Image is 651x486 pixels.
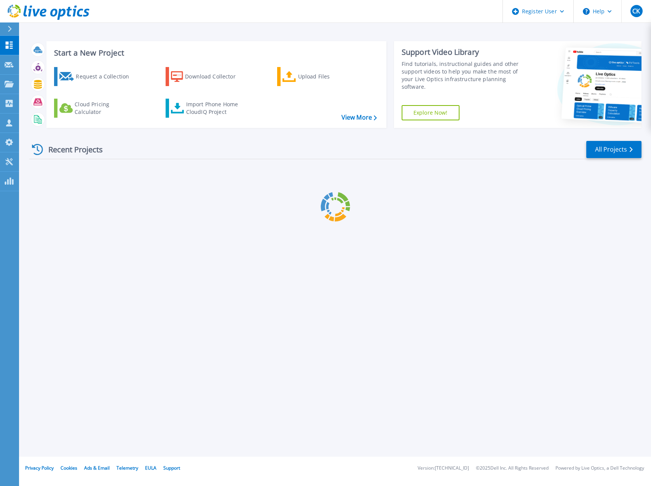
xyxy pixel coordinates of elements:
[29,140,113,159] div: Recent Projects
[186,101,246,116] div: Import Phone Home CloudIQ Project
[418,466,469,471] li: Version: [TECHNICAL_ID]
[61,465,77,471] a: Cookies
[25,465,54,471] a: Privacy Policy
[145,465,156,471] a: EULA
[163,465,180,471] a: Support
[166,67,251,86] a: Download Collector
[54,67,139,86] a: Request a Collection
[632,8,640,14] span: CK
[75,101,136,116] div: Cloud Pricing Calculator
[402,60,527,91] div: Find tutorials, instructional guides and other support videos to help you make the most of your L...
[54,99,139,118] a: Cloud Pricing Calculator
[476,466,549,471] li: © 2025 Dell Inc. All Rights Reserved
[84,465,110,471] a: Ads & Email
[298,69,359,84] div: Upload Files
[116,465,138,471] a: Telemetry
[54,49,377,57] h3: Start a New Project
[76,69,137,84] div: Request a Collection
[277,67,362,86] a: Upload Files
[341,114,377,121] a: View More
[402,105,460,120] a: Explore Now!
[586,141,641,158] a: All Projects
[402,47,527,57] div: Support Video Library
[555,466,644,471] li: Powered by Live Optics, a Dell Technology
[185,69,246,84] div: Download Collector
